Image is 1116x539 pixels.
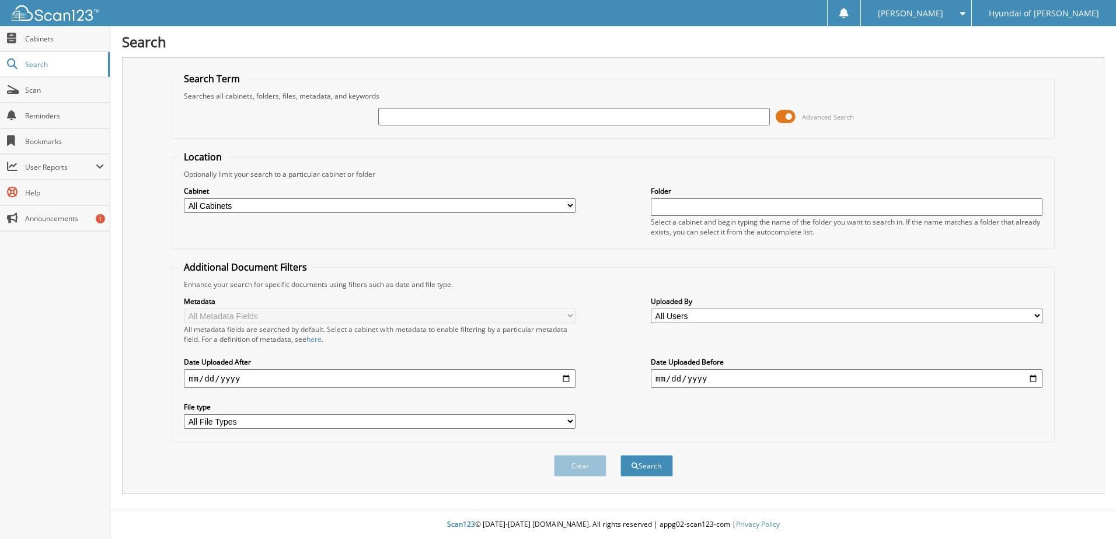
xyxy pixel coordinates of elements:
label: Date Uploaded Before [651,357,1042,367]
button: Clear [554,455,606,477]
span: Bookmarks [25,136,104,146]
div: Searches all cabinets, folders, files, metadata, and keywords [178,91,1048,101]
input: end [651,369,1042,388]
label: Folder [651,186,1042,196]
span: User Reports [25,162,96,172]
h1: Search [122,32,1104,51]
legend: Location [178,150,228,163]
label: Metadata [184,296,576,306]
span: Hyundai of [PERSON_NAME] [989,10,1099,17]
label: Uploaded By [651,296,1042,306]
button: Search [620,455,673,477]
div: © [DATE]-[DATE] [DOMAIN_NAME]. All rights reserved | appg02-scan123-com | [110,510,1116,539]
span: Scan123 [447,519,475,529]
legend: Additional Document Filters [178,261,313,274]
div: Select a cabinet and begin typing the name of the folder you want to search in. If the name match... [651,217,1042,237]
span: Search [25,60,102,69]
div: Optionally limit your search to a particular cabinet or folder [178,169,1048,179]
div: Enhance your search for specific documents using filters such as date and file type. [178,279,1048,289]
div: All metadata fields are searched by default. Select a cabinet with metadata to enable filtering b... [184,324,576,344]
span: Help [25,188,104,198]
span: Scan [25,85,104,95]
input: start [184,369,576,388]
span: Announcements [25,213,104,223]
a: Privacy Policy [736,519,780,529]
legend: Search Term [178,72,246,85]
label: Cabinet [184,186,576,196]
span: Reminders [25,111,104,121]
div: 1 [96,214,105,223]
span: [PERSON_NAME] [878,10,943,17]
img: scan123-logo-white.svg [12,5,99,21]
span: Advanced Search [802,113,854,121]
label: Date Uploaded After [184,357,576,367]
a: here [306,334,322,344]
span: Cabinets [25,34,104,44]
label: File type [184,402,576,412]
